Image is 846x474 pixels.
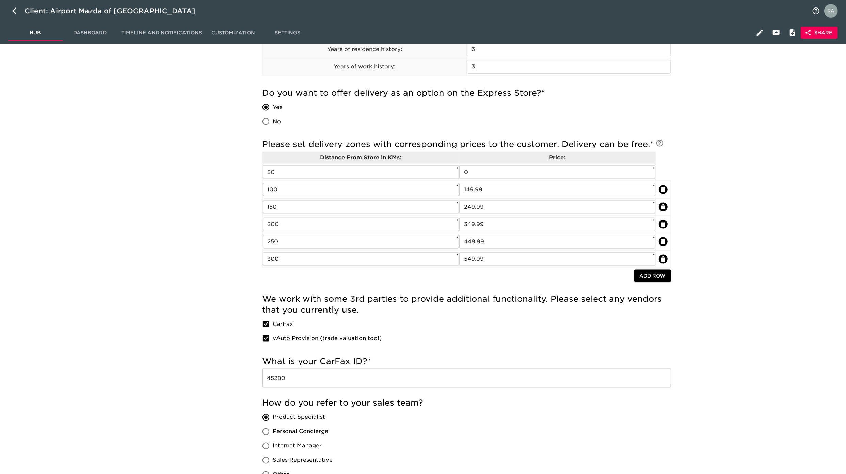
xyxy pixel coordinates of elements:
[25,5,205,16] div: Client: Airport Mazda of [GEOGRAPHIC_DATA]
[273,320,293,328] span: CarFax
[273,442,322,450] span: Internet Manager
[659,185,668,194] button: delete
[808,3,824,19] button: notifications
[273,456,333,464] span: Sales Representative
[273,413,325,422] span: Product Specialist
[263,63,466,71] p: Years of work history:
[659,255,668,264] button: delete
[459,154,656,162] p: Price:
[263,45,466,53] p: Years of residence history:
[659,237,668,246] button: delete
[262,294,671,315] h5: We work with some 3rd parties to provide additional functionality. Please select any vendors that...
[263,154,459,162] p: Distance From Store in KMs:
[262,356,671,367] h5: What is your CarFax ID?
[634,270,671,282] button: Add Row
[265,29,311,37] span: Settings
[752,25,768,41] button: Edit Hub
[262,139,671,150] h5: Please set delivery zones with corresponding prices to the customer. Delivery can be free.
[824,4,838,18] img: Profile
[801,27,838,39] button: Share
[784,25,801,41] button: Internal Notes and Comments
[262,398,671,409] h5: How do you refer to your sales team?
[806,29,832,37] span: Share
[12,29,59,37] span: Hub
[273,103,283,111] span: Yes
[67,29,113,37] span: Dashboard
[273,428,329,436] span: Personal Concierge
[262,368,671,388] input: Example: 11432
[640,272,666,280] span: Add Row
[210,29,256,37] span: Customization
[659,203,668,211] button: delete
[768,25,784,41] button: Client View
[273,334,382,343] span: vAuto Provision (trade valuation tool)
[262,88,671,98] h5: Do you want to offer delivery as an option on the Express Store?
[659,220,668,229] button: delete
[121,29,202,37] span: Timeline and Notifications
[273,117,281,126] span: No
